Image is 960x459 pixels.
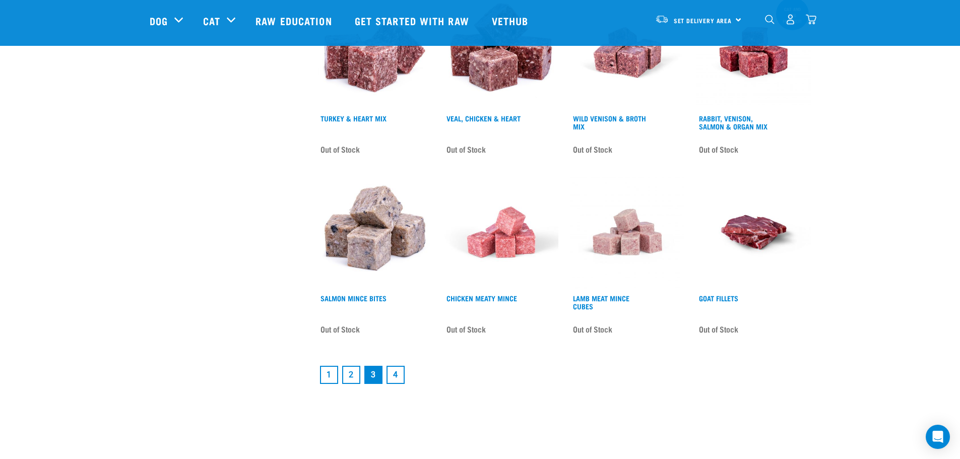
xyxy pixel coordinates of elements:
div: Open Intercom Messenger [926,425,950,449]
img: user.png [785,14,796,25]
span: Out of Stock [573,142,612,157]
span: Out of Stock [446,142,486,157]
img: van-moving.png [655,15,669,24]
span: Out of Stock [446,321,486,337]
a: Page 3 [364,366,382,384]
img: home-icon-1@2x.png [765,15,775,24]
a: Raw Education [245,1,344,41]
a: Goat Fillets [699,296,738,300]
span: Out of Stock [699,321,738,337]
a: Chicken Meaty Mince [446,296,517,300]
a: Get started with Raw [345,1,482,41]
a: Salmon Mince Bites [321,296,387,300]
a: Goto page 1 [320,366,338,384]
span: Out of Stock [321,142,360,157]
img: Lamb Meat Mince [570,175,685,289]
a: Goto page 2 [342,366,360,384]
a: Turkey & Heart Mix [321,116,387,120]
nav: pagination [318,364,811,386]
img: Raw Essentials Goat Fillets [696,175,811,289]
a: Rabbit, Venison, Salmon & Organ Mix [699,116,767,128]
a: Lamb Meat Mince Cubes [573,296,629,308]
span: Out of Stock [321,321,360,337]
a: Goto page 4 [387,366,405,384]
a: Wild Venison & Broth Mix [573,116,646,128]
span: Set Delivery Area [674,19,732,22]
span: Out of Stock [699,142,738,157]
span: Out of Stock [573,321,612,337]
img: 1141 Salmon Mince 01 [318,175,432,289]
img: home-icon@2x.png [806,14,816,25]
a: Veal, Chicken & Heart [446,116,521,120]
a: Vethub [482,1,541,41]
a: Cat [203,13,220,28]
img: Chicken Meaty Mince [444,175,558,289]
a: Dog [150,13,168,28]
